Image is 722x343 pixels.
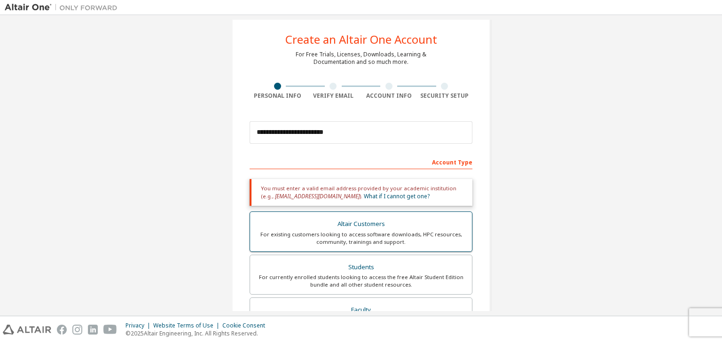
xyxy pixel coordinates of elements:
[153,322,222,329] div: Website Terms of Use
[256,261,466,274] div: Students
[3,325,51,335] img: altair_logo.svg
[256,273,466,288] div: For currently enrolled students looking to access the free Altair Student Edition bundle and all ...
[72,325,82,335] img: instagram.svg
[275,192,360,200] span: [EMAIL_ADDRESS][DOMAIN_NAME]
[5,3,122,12] img: Altair One
[256,218,466,231] div: Altair Customers
[250,179,472,206] div: You must enter a valid email address provided by your academic institution (e.g., ).
[126,329,271,337] p: © 2025 Altair Engineering, Inc. All Rights Reserved.
[417,92,473,100] div: Security Setup
[306,92,361,100] div: Verify Email
[250,92,306,100] div: Personal Info
[285,34,437,45] div: Create an Altair One Account
[296,51,426,66] div: For Free Trials, Licenses, Downloads, Learning & Documentation and so much more.
[256,304,466,317] div: Faculty
[57,325,67,335] img: facebook.svg
[126,322,153,329] div: Privacy
[256,231,466,246] div: For existing customers looking to access software downloads, HPC resources, community, trainings ...
[361,92,417,100] div: Account Info
[250,154,472,169] div: Account Type
[88,325,98,335] img: linkedin.svg
[103,325,117,335] img: youtube.svg
[364,192,430,200] a: What if I cannot get one?
[222,322,271,329] div: Cookie Consent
